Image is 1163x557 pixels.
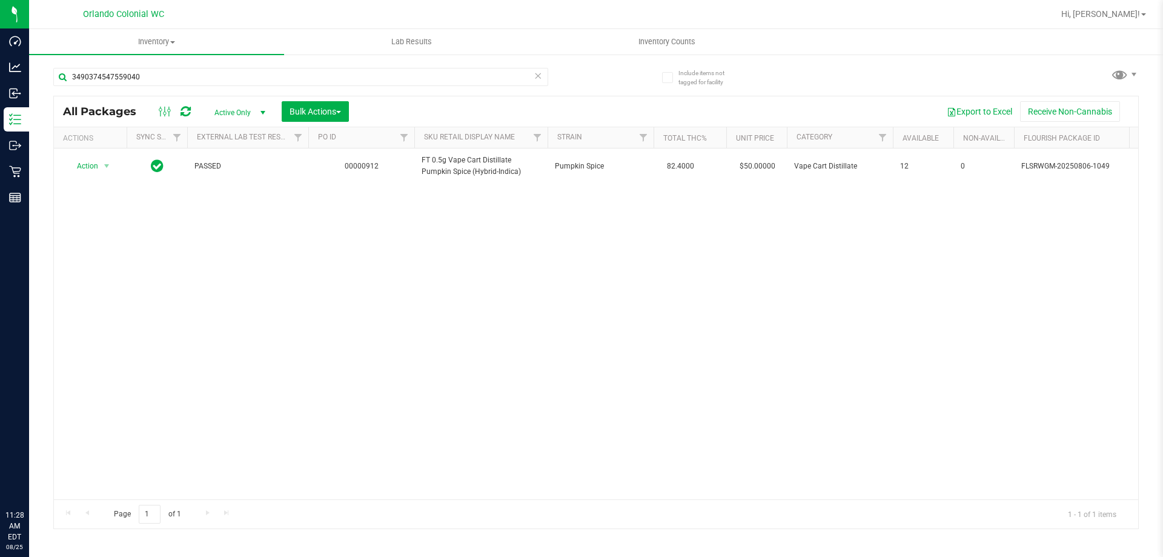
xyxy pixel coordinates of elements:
span: PASSED [194,161,301,172]
inline-svg: Reports [9,192,21,204]
input: 1 [139,505,161,524]
inline-svg: Inbound [9,87,21,99]
span: select [99,158,114,175]
span: Hi, [PERSON_NAME]! [1061,9,1140,19]
p: 08/25 [5,542,24,552]
a: Filter [288,127,308,148]
inline-svg: Retail [9,165,21,178]
span: 0 [961,161,1007,172]
a: Available [903,134,939,142]
span: Action [66,158,99,175]
a: Inventory [29,29,284,55]
inline-svg: Dashboard [9,35,21,47]
button: Bulk Actions [282,101,349,122]
span: FT 0.5g Vape Cart Distillate Pumpkin Spice (Hybrid-Indica) [422,155,540,178]
span: Orlando Colonial WC [83,9,164,19]
a: Lab Results [284,29,539,55]
a: Inventory Counts [539,29,794,55]
span: 82.4000 [661,158,700,175]
span: In Sync [151,158,164,175]
span: $50.00000 [734,158,781,175]
inline-svg: Analytics [9,61,21,73]
a: Unit Price [736,134,774,142]
div: Actions [63,134,122,142]
a: Filter [528,127,548,148]
span: 1 - 1 of 1 items [1058,505,1126,523]
span: Clear [534,68,542,84]
a: Filter [873,127,893,148]
span: Page of 1 [104,505,191,524]
span: Pumpkin Spice [555,161,646,172]
inline-svg: Outbound [9,139,21,152]
a: Filter [634,127,654,148]
a: Flourish Package ID [1024,134,1100,142]
span: All Packages [63,105,148,118]
span: Inventory Counts [622,36,712,47]
span: 12 [900,161,946,172]
span: Lab Results [375,36,448,47]
span: Bulk Actions [290,107,341,116]
a: Total THC% [663,134,707,142]
span: Vape Cart Distillate [794,161,886,172]
a: Filter [167,127,187,148]
iframe: Resource center [12,460,48,496]
span: Inventory [29,36,284,47]
a: 00000912 [345,162,379,170]
span: Include items not tagged for facility [678,68,739,87]
a: SKU Retail Display Name [424,133,515,141]
p: 11:28 AM EDT [5,510,24,542]
a: Non-Available [963,134,1017,142]
a: Category [797,133,832,141]
a: PO ID [318,133,336,141]
input: Search Package ID, Item Name, SKU, Lot or Part Number... [53,68,548,86]
button: Receive Non-Cannabis [1020,101,1120,122]
a: Filter [394,127,414,148]
iframe: Resource center unread badge [36,458,50,473]
a: Sync Status [136,133,183,141]
span: FLSRWGM-20250806-1049 [1021,161,1140,172]
button: Export to Excel [939,101,1020,122]
inline-svg: Inventory [9,113,21,125]
a: Strain [557,133,582,141]
a: External Lab Test Result [197,133,292,141]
